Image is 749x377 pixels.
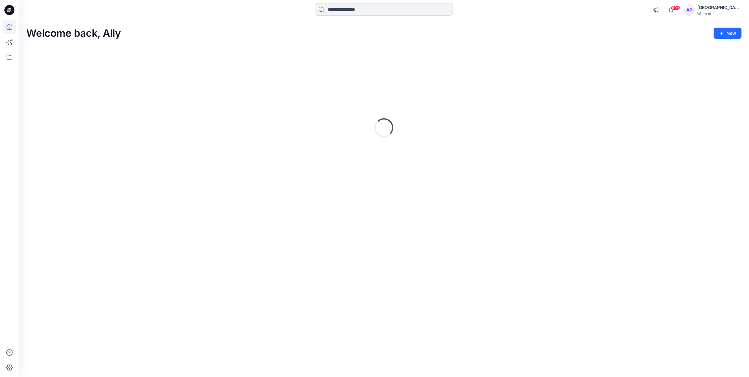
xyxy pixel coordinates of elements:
div: Walmart [697,11,741,16]
h2: Welcome back, Ally [26,28,121,39]
span: 99+ [671,5,680,10]
button: New [714,28,741,39]
div: AP [684,4,695,16]
div: [GEOGRAPHIC_DATA] [697,4,741,11]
